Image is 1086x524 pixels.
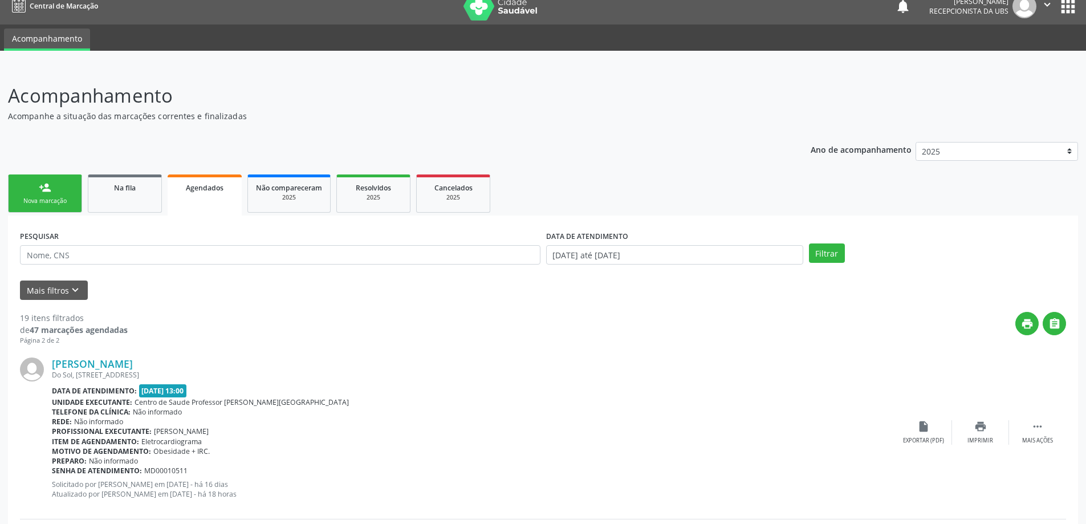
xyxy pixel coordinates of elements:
p: Acompanhe a situação das marcações correntes e finalizadas [8,110,757,122]
b: Telefone da clínica: [52,407,131,417]
img: img [20,358,44,381]
p: Solicitado por [PERSON_NAME] em [DATE] - há 16 dias Atualizado por [PERSON_NAME] em [DATE] - há 1... [52,480,895,499]
div: 2025 [425,193,482,202]
div: Do Sol, [STREET_ADDRESS] [52,370,895,380]
i:  [1048,318,1061,330]
div: de [20,324,128,336]
button:  [1043,312,1066,335]
b: Profissional executante: [52,426,152,436]
span: Recepcionista da UBS [929,6,1008,16]
span: Não informado [74,417,123,426]
a: [PERSON_NAME] [52,358,133,370]
span: Obesidade + IRC. [153,446,210,456]
i: print [974,420,987,433]
input: Nome, CNS [20,245,540,265]
div: 2025 [345,193,402,202]
div: 19 itens filtrados [20,312,128,324]
div: Imprimir [967,437,993,445]
i: insert_drive_file [917,420,930,433]
input: Selecione um intervalo [546,245,803,265]
span: Eletrocardiograma [141,437,202,446]
b: Rede: [52,417,72,426]
i: print [1021,318,1034,330]
label: DATA DE ATENDIMENTO [546,228,628,245]
p: Ano de acompanhamento [811,142,912,156]
strong: 47 marcações agendadas [30,324,128,335]
div: 2025 [256,193,322,202]
div: Página 2 de 2 [20,336,128,346]
div: person_add [39,181,51,194]
b: Data de atendimento: [52,386,137,396]
button: Filtrar [809,243,845,263]
b: Motivo de agendamento: [52,446,151,456]
span: Na fila [114,183,136,193]
span: Não informado [89,456,138,466]
a: Acompanhamento [4,29,90,51]
div: Nova marcação [17,197,74,205]
b: Senha de atendimento: [52,466,142,476]
b: Preparo: [52,456,87,466]
span: Cancelados [434,183,473,193]
b: Unidade executante: [52,397,132,407]
span: Central de Marcação [30,1,98,11]
b: Item de agendamento: [52,437,139,446]
span: Agendados [186,183,223,193]
div: Exportar (PDF) [903,437,944,445]
span: Centro de Saude Professor [PERSON_NAME][GEOGRAPHIC_DATA] [135,397,349,407]
label: PESQUISAR [20,228,59,245]
i:  [1031,420,1044,433]
button: Mais filtroskeyboard_arrow_down [20,281,88,300]
span: MD00010511 [144,466,188,476]
p: Acompanhamento [8,82,757,110]
i: keyboard_arrow_down [69,284,82,296]
span: [DATE] 13:00 [139,384,187,397]
span: Resolvidos [356,183,391,193]
button: print [1015,312,1039,335]
span: [PERSON_NAME] [154,426,209,436]
span: Não compareceram [256,183,322,193]
span: Não informado [133,407,182,417]
div: Mais ações [1022,437,1053,445]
